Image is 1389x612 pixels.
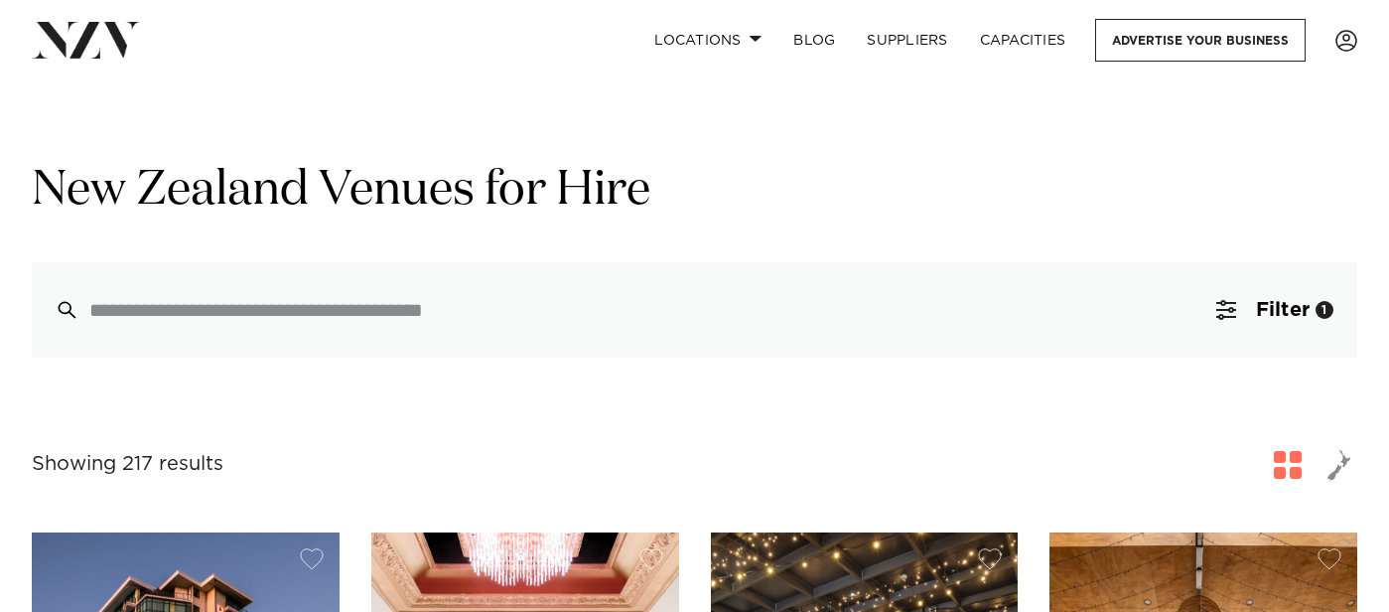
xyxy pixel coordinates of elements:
[32,449,223,480] div: Showing 217 results
[964,19,1082,62] a: Capacities
[1192,262,1357,358] button: Filter1
[638,19,777,62] a: Locations
[851,19,963,62] a: SUPPLIERS
[32,160,1357,223] h1: New Zealand Venues for Hire
[1095,19,1306,62] a: Advertise your business
[1316,301,1333,319] div: 1
[777,19,851,62] a: BLOG
[32,22,140,58] img: nzv-logo.png
[1256,300,1310,320] span: Filter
